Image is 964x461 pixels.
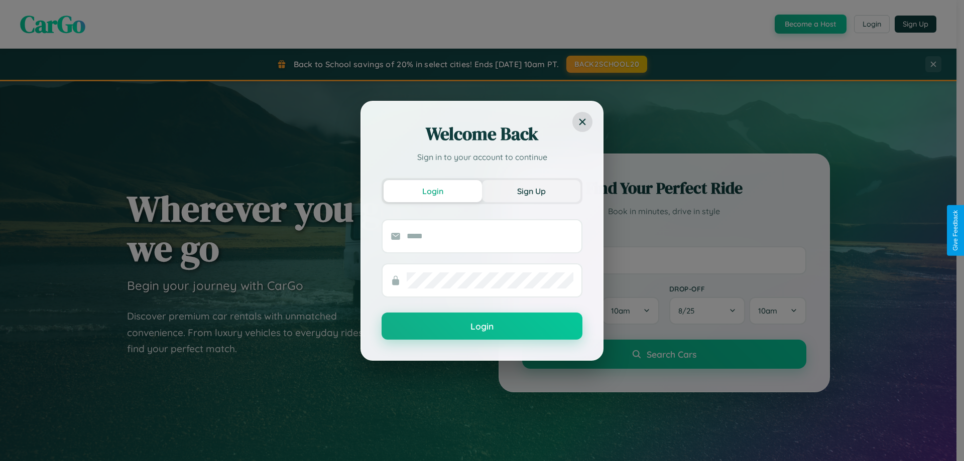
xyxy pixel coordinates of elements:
[382,313,582,340] button: Login
[384,180,482,202] button: Login
[482,180,580,202] button: Sign Up
[952,210,959,251] div: Give Feedback
[382,151,582,163] p: Sign in to your account to continue
[382,122,582,146] h2: Welcome Back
